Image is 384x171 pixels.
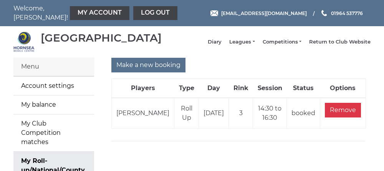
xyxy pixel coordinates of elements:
a: Diary [208,39,222,45]
img: Email [210,10,218,16]
a: Leagues [229,39,255,45]
a: Account settings [13,77,94,95]
span: 01964 537776 [331,10,363,16]
a: Competitions [263,39,301,45]
td: [PERSON_NAME] [112,98,174,129]
td: 3 [229,98,253,129]
th: Status [287,79,320,98]
th: Type [174,79,199,98]
a: My balance [13,96,94,114]
th: Session [253,79,287,98]
a: My Account [70,6,129,20]
img: Phone us [321,10,327,16]
div: Menu [13,57,94,76]
td: [DATE] [199,98,229,129]
nav: Welcome, [PERSON_NAME]! [13,4,156,22]
a: Phone us 01964 537776 [320,10,363,17]
th: Options [320,79,366,98]
a: Log out [133,6,177,20]
a: Email [EMAIL_ADDRESS][DOMAIN_NAME] [210,10,307,17]
th: Rink [229,79,253,98]
a: Return to Club Website [309,39,371,45]
input: Remove [325,103,361,117]
img: Hornsea Bowls Centre [13,31,35,52]
td: booked [287,98,320,129]
div: [GEOGRAPHIC_DATA] [41,32,162,44]
th: Players [112,79,174,98]
a: My Club Competition matches [13,114,94,151]
td: Roll Up [174,98,199,129]
span: [EMAIL_ADDRESS][DOMAIN_NAME] [221,10,307,16]
th: Day [199,79,229,98]
input: Make a new booking [111,58,185,72]
td: 14:30 to 16:30 [253,98,287,129]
